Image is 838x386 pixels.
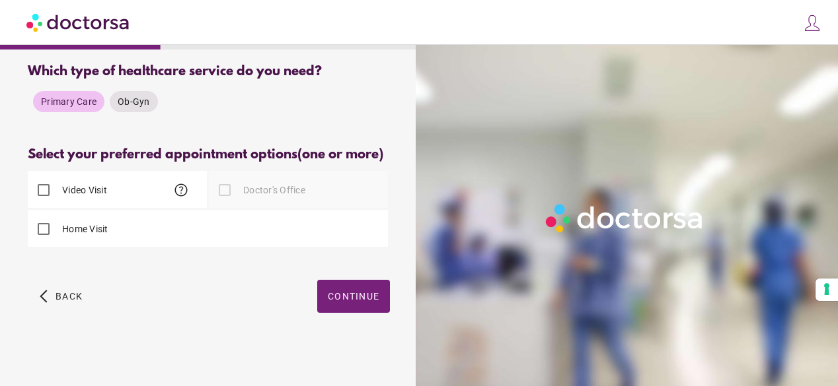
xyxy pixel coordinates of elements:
span: Primary Care [41,96,96,107]
label: Home Visit [59,222,108,236]
span: Ob-Gyn [118,96,150,107]
span: help [173,182,189,198]
button: Your consent preferences for tracking technologies [816,278,838,301]
img: Logo-Doctorsa-trans-White-partial-flat.png [541,199,709,237]
label: Doctor's Office [241,183,305,197]
img: Doctorsa.com [26,7,131,37]
label: Video Visit [59,183,107,197]
span: (one or more) [297,147,383,162]
button: arrow_back_ios Back [34,280,88,313]
span: Continue [328,291,379,302]
img: icons8-customer-100.png [803,14,821,32]
span: Back [56,291,83,302]
div: Which type of healthcare service do you need? [28,64,390,79]
div: Select your preferred appointment options [28,147,390,162]
button: Continue [317,280,390,313]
